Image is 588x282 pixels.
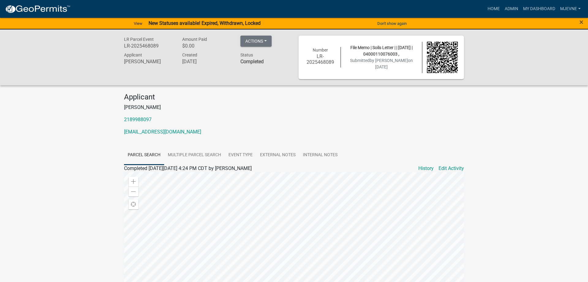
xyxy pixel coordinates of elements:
[129,177,138,187] div: Zoom in
[131,18,145,29] a: View
[579,18,583,26] button: Close
[313,48,328,52] span: Number
[129,199,138,209] div: Find my location
[124,59,173,64] h6: [PERSON_NAME]
[299,145,341,165] a: Internal Notes
[579,18,583,26] span: ×
[439,165,464,172] a: Edit Activity
[350,58,413,69] span: Submitted on [DATE]
[521,3,558,15] a: My Dashboard
[124,104,464,111] p: [PERSON_NAME]
[182,59,231,64] h6: [DATE]
[305,53,336,65] h6: LR-2025468089
[225,145,256,165] a: Event Type
[558,3,583,15] a: MJevne
[502,3,521,15] a: Admin
[124,117,152,122] a: 2189988097
[427,42,458,73] img: QR code
[164,145,225,165] a: Multiple Parcel Search
[256,145,299,165] a: External Notes
[182,43,231,49] h6: $0.00
[485,3,502,15] a: Home
[124,165,252,171] span: Completed [DATE][DATE] 4:24 PM CDT by [PERSON_NAME]
[124,145,164,165] a: Parcel search
[182,52,197,57] span: Created
[418,165,434,172] a: History
[370,58,408,63] span: by [PERSON_NAME]
[124,43,173,49] h6: LR-2025468089
[350,45,413,56] span: File Memo | Soils Letter | | [DATE] | 04000110076003 ,
[124,37,154,42] span: LR Parcel Event
[129,187,138,196] div: Zoom out
[182,37,207,42] span: Amount Paid
[124,129,201,135] a: [EMAIL_ADDRESS][DOMAIN_NAME]
[240,36,272,47] button: Actions
[149,20,261,26] strong: New Statuses available! Expired, Withdrawn, Locked
[240,52,253,57] span: Status
[240,59,264,64] strong: Completed
[124,52,142,57] span: Applicant
[124,93,464,102] h4: Applicant
[375,18,409,29] button: Don't show again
